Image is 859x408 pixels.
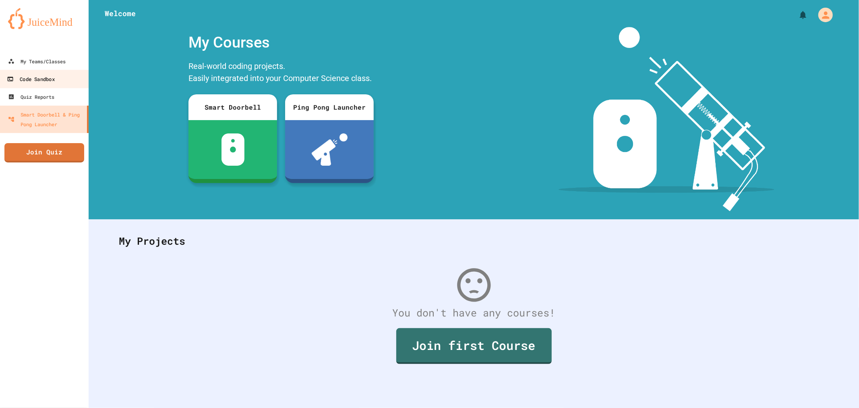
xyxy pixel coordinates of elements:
[783,8,810,22] div: My Notifications
[4,143,84,162] a: Join Quiz
[810,6,835,24] div: My Account
[111,305,837,321] div: You don't have any courses!
[184,58,378,88] div: Real-world coding projects. Easily integrated into your Computer Science class.
[8,56,66,66] div: My Teams/Classes
[7,74,54,84] div: Code Sandbox
[8,92,54,102] div: Quiz Reports
[312,133,348,166] img: ppl-with-ball.png
[396,328,552,364] a: Join first Course
[8,110,84,129] div: Smart Doorbell & Ping Pong Launcher
[111,225,837,257] div: My Projects
[184,27,378,58] div: My Courses
[559,27,774,211] img: banner-image-my-projects.png
[285,94,374,120] div: Ping Pong Launcher
[188,94,277,120] div: Smart Doorbell
[221,133,244,166] img: sdb-white.svg
[8,8,81,29] img: logo-orange.svg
